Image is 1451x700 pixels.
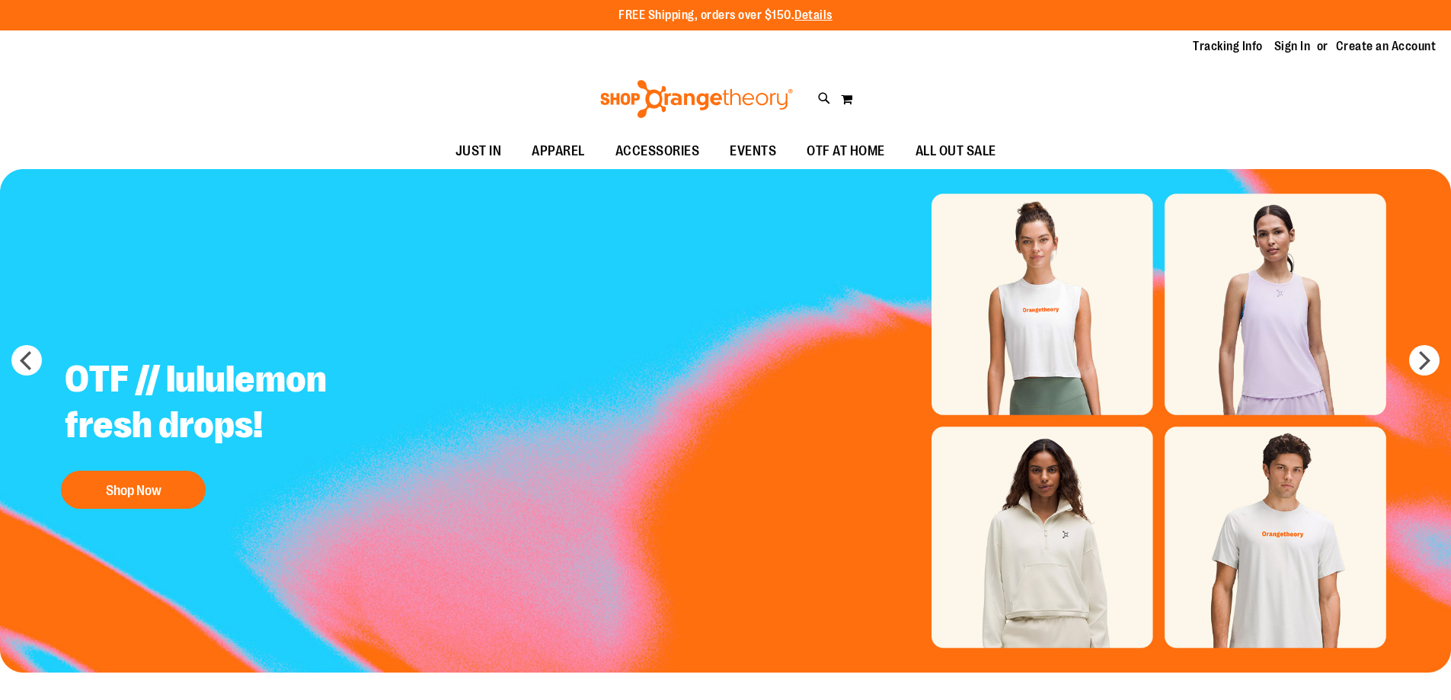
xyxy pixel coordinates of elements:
p: FREE Shipping, orders over $150. [618,7,833,24]
h2: OTF // lululemon fresh drops! [53,345,432,463]
span: ACCESSORIES [615,134,700,168]
span: ALL OUT SALE [916,134,996,168]
span: EVENTS [730,134,776,168]
span: APPAREL [532,134,585,168]
button: Shop Now [61,471,206,509]
a: Create an Account [1336,38,1437,55]
img: Shop Orangetheory [598,80,795,118]
a: OTF // lululemon fresh drops! Shop Now [53,345,432,516]
a: Tracking Info [1193,38,1263,55]
a: Details [794,8,833,22]
a: Sign In [1274,38,1311,55]
span: OTF AT HOME [807,134,885,168]
button: next [1409,345,1440,376]
span: JUST IN [455,134,502,168]
button: prev [11,345,42,376]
